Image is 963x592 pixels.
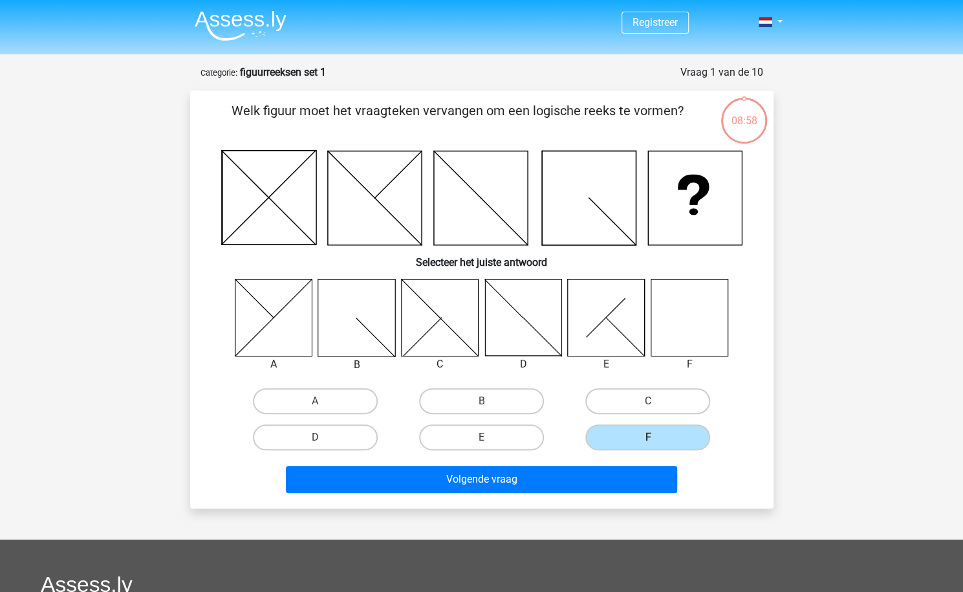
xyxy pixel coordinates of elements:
[286,466,677,493] button: Volgende vraag
[419,388,544,414] label: B
[200,68,237,78] small: Categorie:
[308,357,406,373] div: B
[641,356,739,372] div: F
[720,96,768,129] div: 08:58
[195,10,287,41] img: Assessly
[557,356,655,372] div: E
[585,388,710,414] label: C
[475,356,572,372] div: D
[680,65,763,80] div: Vraag 1 van de 10
[391,356,489,372] div: C
[419,424,544,450] label: E
[211,101,704,140] p: Welk figuur moet het vraagteken vervangen om een logische reeks te vormen?
[253,388,378,414] label: A
[633,16,678,28] a: Registreer
[240,66,326,78] strong: figuurreeksen set 1
[253,424,378,450] label: D
[211,246,753,269] h6: Selecteer het juiste antwoord
[585,424,710,450] label: F
[225,356,323,372] div: A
